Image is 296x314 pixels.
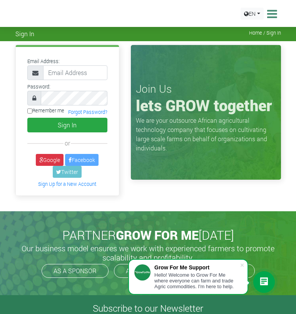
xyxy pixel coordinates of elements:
a: EN [241,8,264,20]
h3: Join Us [136,82,276,95]
p: We are your outsource African agricultural technology company that focuses on cultivating large s... [136,116,276,153]
span: Home / Sign In [249,30,281,36]
h4: Subscribe to our Newsletter [10,303,286,314]
button: Sign In [27,118,107,132]
a: Forgot Password? [68,109,107,115]
h1: lets GROW together [136,96,276,115]
label: Remember me [27,107,64,114]
h5: Our business model ensures we work with experienced farmers to promote scalability and profitabil... [17,244,279,262]
a: Sign Up for a New Account [38,181,96,187]
div: Grow For Me Support [154,264,240,271]
span: GROW FOR ME [116,227,199,243]
label: Password: [27,83,50,90]
a: AS A SPONSOR [42,264,109,278]
label: Email Address: [27,58,60,65]
input: Email Address [43,65,107,80]
a: Google [36,154,64,166]
a: AS AN OFFTAKER [114,264,186,278]
div: Hello! Welcome to Grow For Me where everyone can farm and trade Agric commodities. I'm here to help. [154,272,240,289]
div: or [27,139,107,148]
span: Sign In [15,30,34,37]
input: Remember me [27,109,32,114]
h2: PARTNER [DATE] [18,228,278,242]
